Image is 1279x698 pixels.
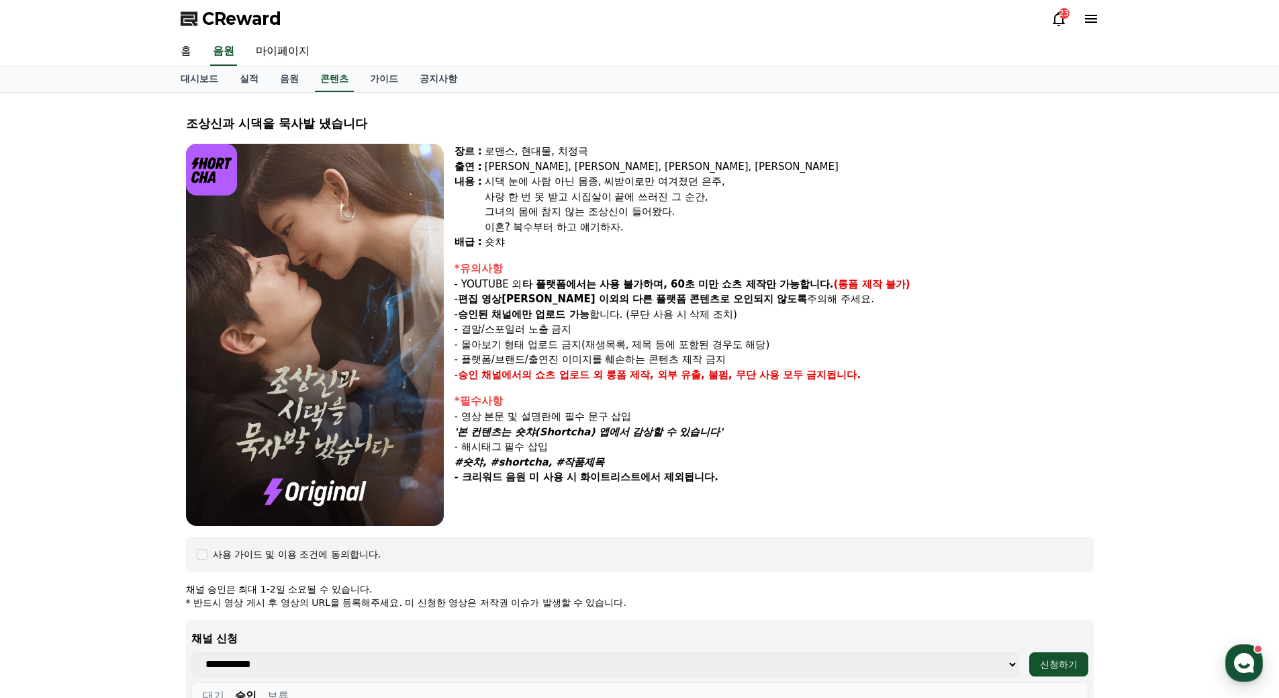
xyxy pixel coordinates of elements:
strong: (롱폼 제작 불가) [834,278,910,290]
strong: - 크리워드 음원 미 사용 시 화이트리스트에서 제외됩니다. [455,471,718,483]
div: 배급 : [455,234,482,250]
div: 그녀의 몸에 참지 않는 조상신이 들어왔다. [485,204,1094,220]
strong: 승인된 채널에만 업로드 가능 [458,308,589,320]
p: - 몰아보기 형태 업로드 금지(재생목록, 제목 등에 포함된 경우도 해당) [455,337,1094,353]
a: 홈 [170,38,202,66]
div: [PERSON_NAME], [PERSON_NAME], [PERSON_NAME], [PERSON_NAME] [485,159,1094,175]
a: 실적 [229,67,269,92]
a: 음원 [269,67,310,92]
strong: 다른 플랫폼 콘텐츠로 오인되지 않도록 [632,293,808,305]
p: 채널 승인은 최대 1-2일 소요될 수 있습니다. [186,582,1094,596]
a: 마이페이지 [245,38,320,66]
a: 음원 [210,38,237,66]
img: video [186,144,444,526]
p: - 주의해 주세요. [455,292,1094,307]
span: CReward [202,8,281,30]
div: 23 [1059,8,1070,19]
div: *유의사항 [455,261,1094,277]
div: 로맨스, 현대물, 치정극 [485,144,1094,159]
p: - 해시태그 필수 삽입 [455,439,1094,455]
p: - 플랫폼/브랜드/출연진 이미지를 훼손하는 콘텐츠 제작 금지 [455,352,1094,367]
a: 23 [1051,11,1067,27]
div: 사랑 한 번 못 받고 시집살이 끝에 쓰러진 그 순간, [485,189,1094,205]
div: 내용 : [455,174,482,234]
p: 채널 신청 [191,631,1088,647]
em: '본 컨텐츠는 숏챠(Shortcha) 앱에서 감상할 수 있습니다' [455,426,723,438]
strong: 롱폼 제작, 외부 유출, 불펌, 무단 사용 모두 금지됩니다. [606,369,861,381]
a: 대시보드 [170,67,229,92]
div: 장르 : [455,144,482,159]
p: - 결말/스포일러 노출 금지 [455,322,1094,337]
em: #숏챠, #shortcha, #작품제목 [455,456,605,468]
a: 공지사항 [409,67,468,92]
div: 신청하기 [1040,658,1078,671]
div: 조상신과 시댁을 묵사발 냈습니다 [186,114,1094,133]
a: 콘텐츠 [315,67,354,92]
a: CReward [181,8,281,30]
p: - 합니다. (무단 사용 시 삭제 조치) [455,307,1094,322]
div: 이혼? 복수부터 하고 얘기하자. [485,220,1094,235]
div: 출연 : [455,159,482,175]
p: - 영상 본문 및 설명란에 필수 문구 삽입 [455,409,1094,425]
button: 신청하기 [1029,652,1088,677]
strong: 타 플랫폼에서는 사용 불가하며, 60초 미만 쇼츠 제작만 가능합니다. [522,278,834,290]
img: logo [186,144,238,195]
div: *필수사항 [455,393,1094,409]
p: - YOUTUBE 외 [455,277,1094,292]
p: - [455,367,1094,383]
p: * 반드시 영상 게시 후 영상의 URL을 등록해주세요. 미 신청한 영상은 저작권 이슈가 발생할 수 있습니다. [186,596,1094,609]
div: 시댁 눈에 사람 아닌 몸종, 씨받이로만 여겨졌던 은주, [485,174,1094,189]
div: 숏챠 [485,234,1094,250]
strong: 편집 영상[PERSON_NAME] 이외의 [458,293,629,305]
strong: 승인 채널에서의 쇼츠 업로드 외 [458,369,603,381]
a: 가이드 [359,67,409,92]
div: 사용 가이드 및 이용 조건에 동의합니다. [213,548,381,561]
